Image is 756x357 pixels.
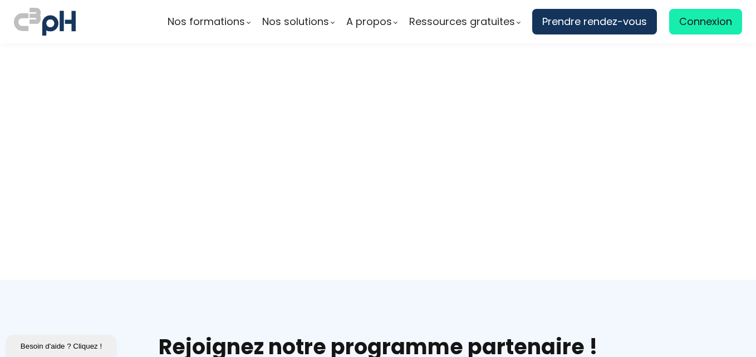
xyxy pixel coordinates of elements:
a: Connexion [669,9,742,34]
a: Prendre rendez-vous [532,9,657,34]
span: Nos solutions [262,13,329,30]
span: A propos [346,13,392,30]
span: Connexion [679,13,732,30]
span: Prendre rendez-vous [542,13,647,30]
img: logo C3PH [14,6,76,38]
span: Nos formations [168,13,245,30]
iframe: chat widget [6,333,119,357]
span: Ressources gratuites [409,13,515,30]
